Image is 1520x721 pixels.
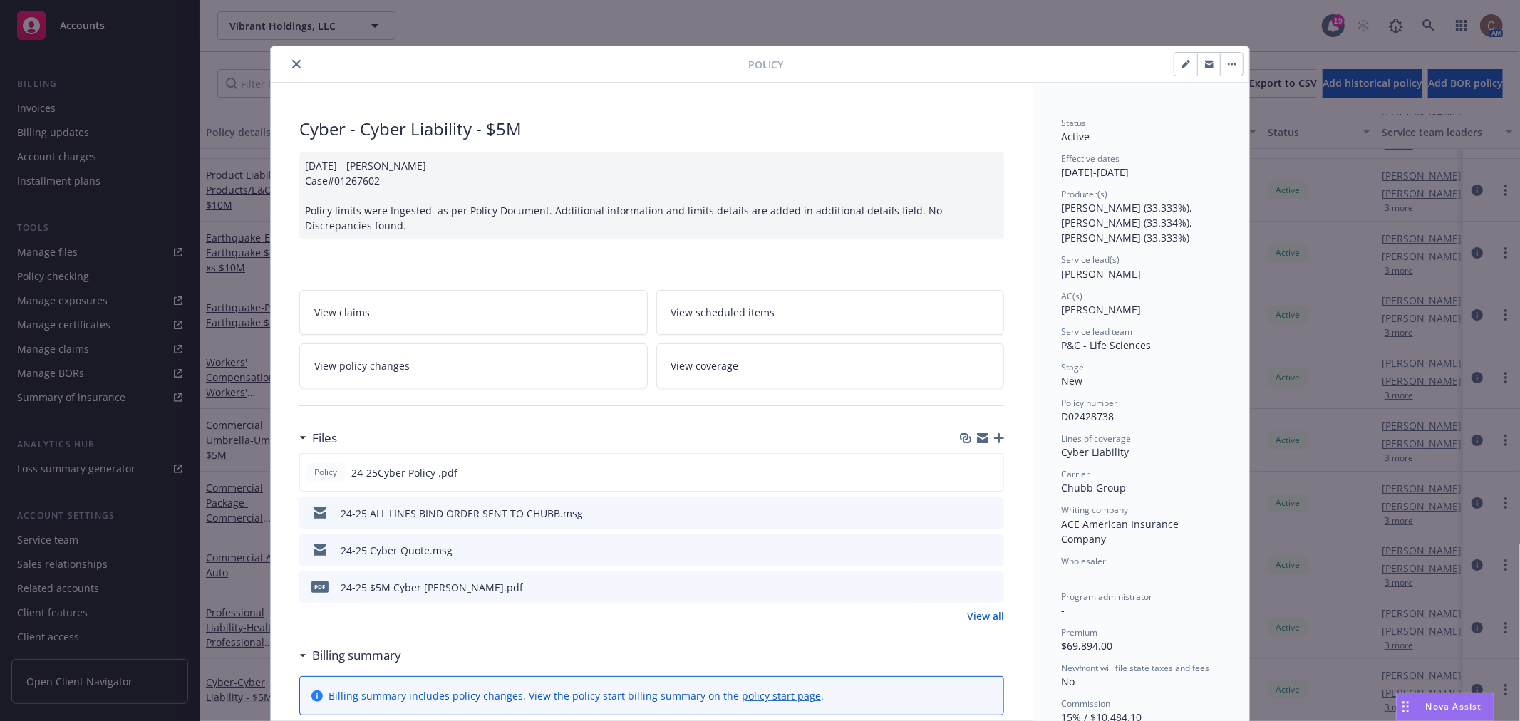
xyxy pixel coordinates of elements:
span: No [1061,675,1075,688]
span: Newfront will file state taxes and fees [1061,662,1209,674]
span: Policy [748,57,783,72]
div: 24-25 $5M Cyber [PERSON_NAME].pdf [341,580,523,595]
button: preview file [986,543,998,558]
span: New [1061,374,1082,388]
span: pdf [311,581,329,592]
h3: Billing summary [312,646,401,665]
span: Commission [1061,697,1110,710]
div: Drag to move [1397,693,1415,720]
button: download file [963,506,974,521]
span: Writing company [1061,504,1128,516]
button: download file [963,543,974,558]
span: AC(s) [1061,290,1082,302]
span: Carrier [1061,468,1090,480]
span: Program administrator [1061,591,1152,603]
button: download file [963,580,974,595]
div: Billing summary [299,646,401,665]
span: Lines of coverage [1061,432,1131,445]
a: View scheduled items [656,290,1005,335]
span: $69,894.00 [1061,639,1112,653]
span: [PERSON_NAME] [1061,267,1141,281]
span: Producer(s) [1061,188,1107,200]
div: Cyber Liability [1061,445,1221,460]
div: 24-25 Cyber Quote.msg [341,543,453,558]
span: [PERSON_NAME] (33.333%), [PERSON_NAME] (33.334%), [PERSON_NAME] (33.333%) [1061,201,1195,244]
span: Wholesaler [1061,555,1106,567]
div: Billing summary includes policy changes. View the policy start billing summary on the . [329,688,824,703]
span: View coverage [671,358,739,373]
button: close [288,56,305,73]
div: 24-25 ALL LINES BIND ORDER SENT TO CHUBB.msg [341,506,583,521]
a: View coverage [656,343,1005,388]
button: preview file [986,506,998,521]
div: [DATE] - [PERSON_NAME] Case#01267602 Policy limits were Ingested as per Policy Document. Addition... [299,152,1004,239]
span: [PERSON_NAME] [1061,303,1141,316]
span: Service lead team [1061,326,1132,338]
span: Stage [1061,361,1084,373]
span: P&C - Life Sciences [1061,338,1151,352]
a: View claims [299,290,648,335]
button: Nova Assist [1396,693,1494,721]
span: - [1061,603,1065,617]
span: View scheduled items [671,305,775,320]
div: Files [299,429,337,447]
span: View policy changes [314,358,410,373]
a: View policy changes [299,343,648,388]
span: Policy [311,466,340,479]
h3: Files [312,429,337,447]
button: preview file [985,465,998,480]
span: Policy number [1061,397,1117,409]
span: View claims [314,305,370,320]
span: - [1061,568,1065,581]
span: Chubb Group [1061,481,1126,494]
span: Nova Assist [1426,700,1482,712]
button: preview file [986,580,998,595]
span: Status [1061,117,1086,129]
span: D02428738 [1061,410,1114,423]
div: [DATE] - [DATE] [1061,152,1221,180]
span: 24-25Cyber Policy .pdf [351,465,457,480]
a: View all [967,608,1004,623]
button: download file [962,465,973,480]
span: Active [1061,130,1090,143]
span: Effective dates [1061,152,1120,165]
span: ACE American Insurance Company [1061,517,1182,546]
a: policy start page [742,689,821,702]
div: Cyber - Cyber Liability - $5M [299,117,1004,141]
span: Service lead(s) [1061,254,1120,266]
span: Premium [1061,626,1097,638]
